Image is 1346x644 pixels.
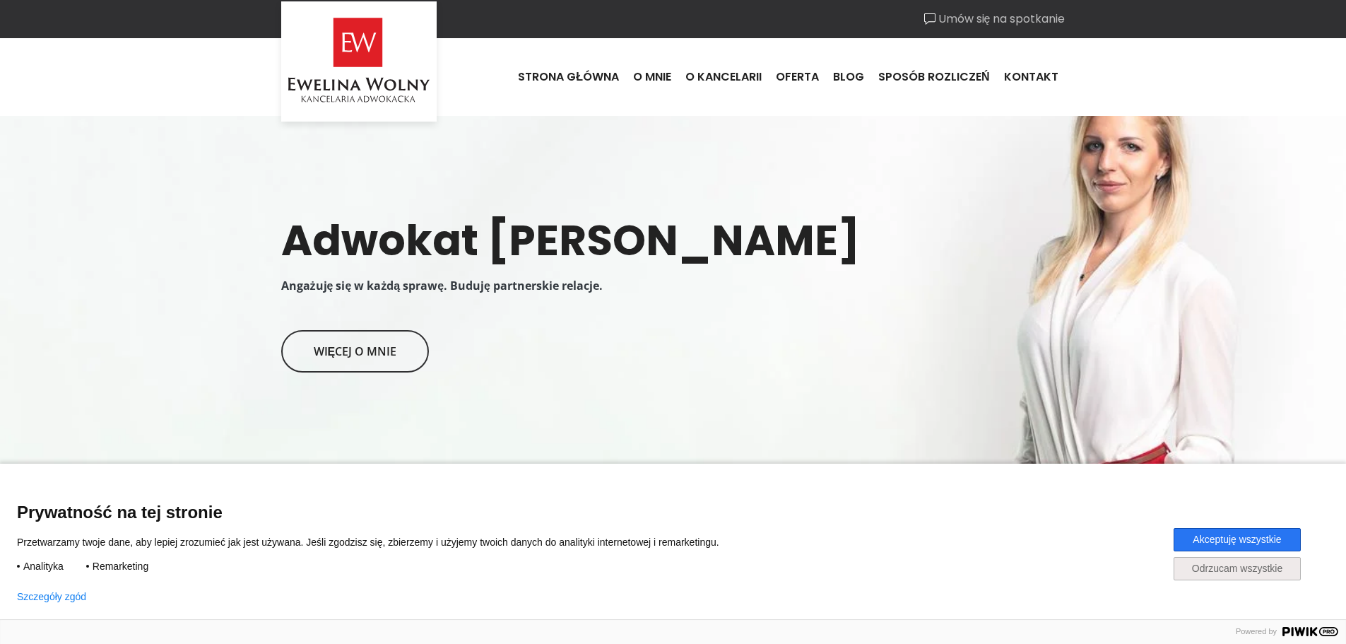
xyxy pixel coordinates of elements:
[281,330,430,373] a: Więcej o mnie
[23,560,64,573] span: Analityka
[281,215,1065,266] h1: Adwokat [PERSON_NAME]
[511,58,626,96] a: Strona główna
[1230,627,1282,636] span: Powered by
[17,591,86,602] button: Szczegóły zgód
[1174,528,1301,551] button: Akceptuję wszystkie
[281,277,1065,295] p: Angażuję się w każdą sprawę. Buduję partnerskie relacje.
[924,11,1065,28] a: Umów się na spotkanie
[1174,557,1301,580] button: Odrzucam wszystkie
[17,502,1329,522] span: Prywatność na tej stronie
[769,58,826,96] a: Oferta
[93,560,148,573] span: Remarketing
[826,58,871,96] a: Blog
[626,58,678,96] a: O mnie
[871,58,997,96] a: Sposób rozliczeń
[997,58,1065,96] a: Kontakt
[678,58,769,96] a: O kancelarii
[17,536,740,549] p: Przetwarzamy twoje dane, aby lepiej zrozumieć jak jest używana. Jeśli zgodzisz się, zbierzemy i u...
